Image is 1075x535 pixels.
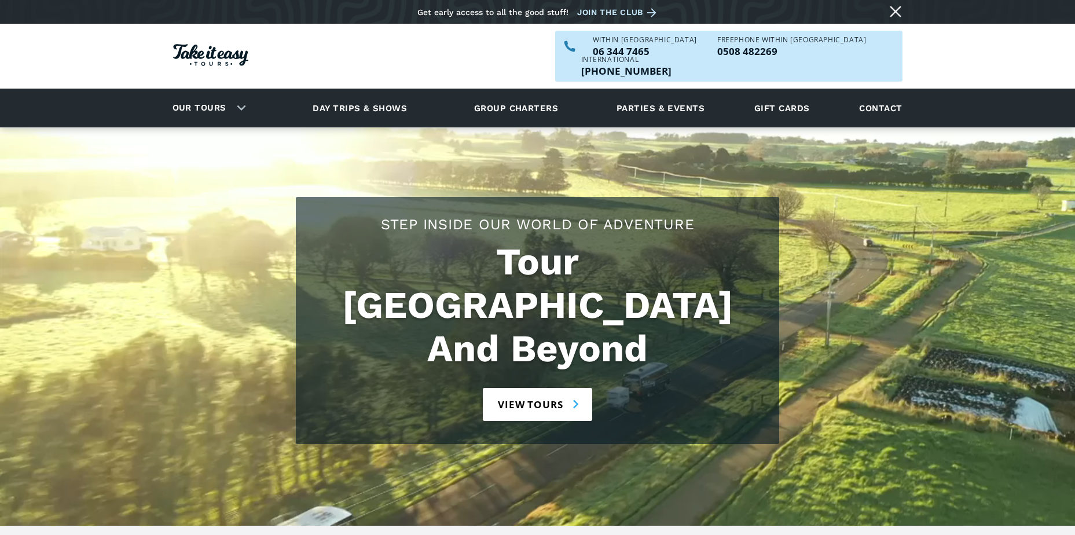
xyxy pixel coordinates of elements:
[577,5,661,20] a: Join the club
[483,388,592,421] a: View tours
[581,66,672,76] p: [PHONE_NUMBER]
[460,92,573,124] a: Group charters
[593,46,697,56] a: Call us within NZ on 063447465
[593,46,697,56] p: 06 344 7465
[717,46,866,56] p: 0508 482269
[164,94,235,122] a: Our tours
[749,92,816,124] a: Gift cards
[886,2,905,21] a: Close message
[611,92,710,124] a: Parties & events
[853,92,908,124] a: Contact
[173,38,248,75] a: Homepage
[581,56,672,63] div: International
[581,66,672,76] a: Call us outside of NZ on +6463447465
[307,214,768,234] h2: Step Inside Our World Of Adventure
[717,46,866,56] a: Call us freephone within NZ on 0508482269
[159,92,255,124] div: Our tours
[593,36,697,43] div: WITHIN [GEOGRAPHIC_DATA]
[717,36,866,43] div: Freephone WITHIN [GEOGRAPHIC_DATA]
[298,92,421,124] a: Day trips & shows
[307,240,768,371] h1: Tour [GEOGRAPHIC_DATA] And Beyond
[173,44,248,66] img: Take it easy Tours logo
[417,8,568,17] div: Get early access to all the good stuff!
